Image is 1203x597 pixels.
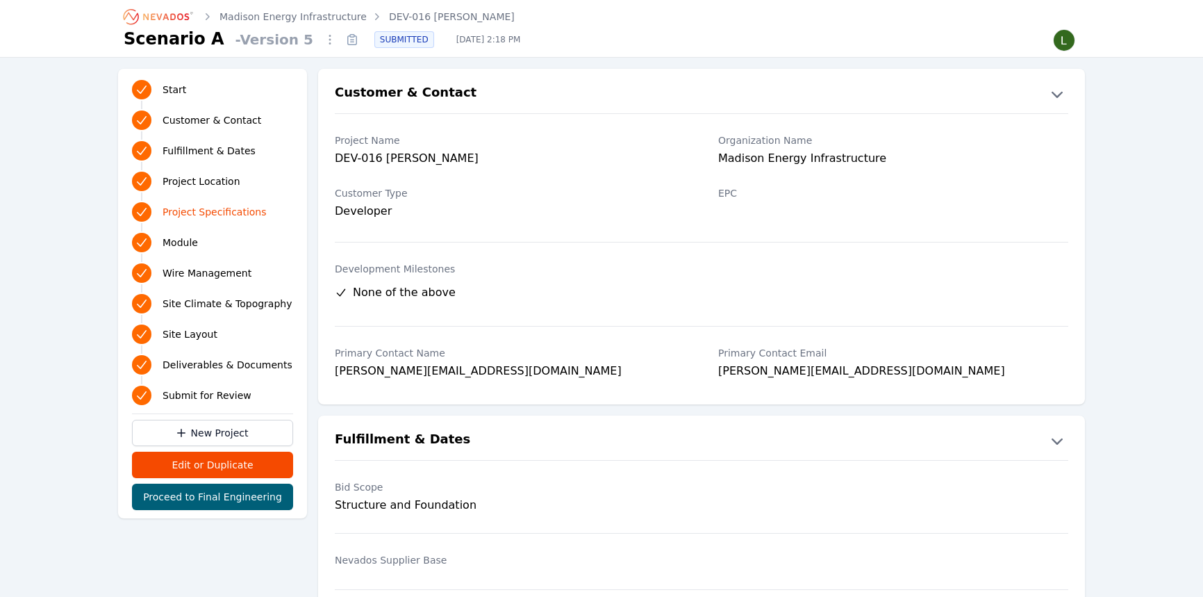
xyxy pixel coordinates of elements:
[163,174,240,188] span: Project Location
[335,186,685,200] label: Customer Type
[389,10,515,24] a: DEV-016 [PERSON_NAME]
[124,28,224,50] h1: Scenario A
[163,327,217,341] span: Site Layout
[718,150,1068,170] div: Madison Energy Infrastructure
[124,6,515,28] nav: Breadcrumb
[318,83,1085,105] button: Customer & Contact
[718,133,1068,147] label: Organization Name
[132,77,293,408] nav: Progress
[132,452,293,478] button: Edit or Duplicate
[718,346,1068,360] label: Primary Contact Email
[335,363,685,382] div: [PERSON_NAME][EMAIL_ADDRESS][DOMAIN_NAME]
[163,236,198,250] span: Module
[163,358,292,372] span: Deliverables & Documents
[163,389,251,402] span: Submit for Review
[335,133,685,147] label: Project Name
[163,113,261,127] span: Customer & Contact
[335,346,685,360] label: Primary Contact Name
[335,83,476,105] h2: Customer & Contact
[132,484,293,510] button: Proceed to Final Engineering
[163,205,267,219] span: Project Specifications
[335,430,470,452] h2: Fulfillment & Dates
[163,144,256,158] span: Fulfillment & Dates
[335,150,685,170] div: DEV-016 [PERSON_NAME]
[718,186,1068,200] label: EPC
[219,10,367,24] a: Madison Energy Infrastructure
[335,480,685,494] label: Bid Scope
[353,284,456,301] span: None of the above
[335,553,685,567] label: Nevados Supplier Base
[163,297,292,311] span: Site Climate & Topography
[163,83,186,97] span: Start
[1053,29,1075,51] img: Lamar Washington
[335,203,685,220] div: Developer
[132,420,293,446] a: New Project
[230,30,319,49] span: - Version 5
[445,34,532,45] span: [DATE] 2:18 PM
[718,363,1068,382] div: [PERSON_NAME][EMAIL_ADDRESS][DOMAIN_NAME]
[335,497,685,514] div: Structure and Foundation
[318,430,1085,452] button: Fulfillment & Dates
[335,262,1068,276] label: Development Milestones
[374,31,434,48] div: SUBMITTED
[163,266,251,280] span: Wire Management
